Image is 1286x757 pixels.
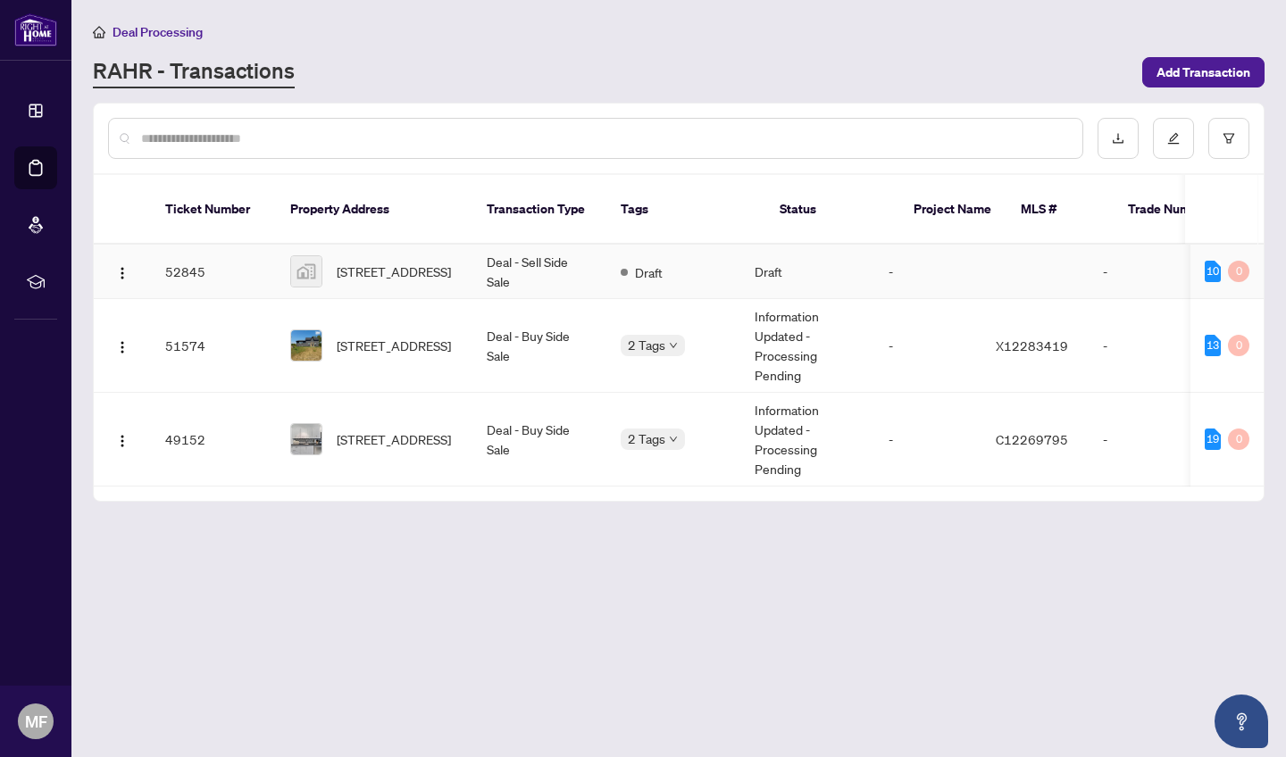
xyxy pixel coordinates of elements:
[291,424,321,454] img: thumbnail-img
[151,393,276,487] td: 49152
[113,24,203,40] span: Deal Processing
[996,431,1068,447] span: C12269795
[1215,695,1268,748] button: Open asap
[93,26,105,38] span: home
[1208,118,1249,159] button: filter
[276,175,472,245] th: Property Address
[291,330,321,361] img: thumbnail-img
[874,245,981,299] td: -
[1205,335,1221,356] div: 13
[1089,245,1214,299] td: -
[93,56,295,88] a: RAHR - Transactions
[765,175,899,245] th: Status
[1112,132,1124,145] span: download
[1098,118,1139,159] button: download
[899,175,1006,245] th: Project Name
[115,266,129,280] img: Logo
[337,262,451,281] span: [STREET_ADDRESS]
[1205,428,1221,450] div: 19
[740,393,874,487] td: Information Updated - Processing Pending
[472,393,606,487] td: Deal - Buy Side Sale
[151,175,276,245] th: Ticket Number
[1142,57,1265,87] button: Add Transaction
[1006,175,1114,245] th: MLS #
[1205,261,1221,282] div: 10
[337,336,451,355] span: [STREET_ADDRESS]
[1089,299,1214,393] td: -
[1167,132,1180,145] span: edit
[874,393,981,487] td: -
[1153,118,1194,159] button: edit
[115,340,129,354] img: Logo
[740,245,874,299] td: Draft
[606,175,765,245] th: Tags
[874,299,981,393] td: -
[1089,393,1214,487] td: -
[472,299,606,393] td: Deal - Buy Side Sale
[108,257,137,286] button: Logo
[108,331,137,360] button: Logo
[635,262,663,282] span: Draft
[669,341,678,350] span: down
[25,709,47,734] span: MF
[1228,428,1249,450] div: 0
[628,428,665,449] span: 2 Tags
[115,434,129,448] img: Logo
[996,337,1068,354] span: X12283419
[1228,335,1249,356] div: 0
[669,435,678,444] span: down
[1228,261,1249,282] div: 0
[151,299,276,393] td: 51574
[628,335,665,355] span: 2 Tags
[1114,175,1239,245] th: Trade Number
[108,425,137,453] button: Logo
[337,429,451,449] span: [STREET_ADDRESS]
[1223,132,1235,145] span: filter
[1157,58,1250,87] span: Add Transaction
[740,299,874,393] td: Information Updated - Processing Pending
[151,245,276,299] td: 52845
[472,175,606,245] th: Transaction Type
[14,13,57,46] img: logo
[472,245,606,299] td: Deal - Sell Side Sale
[291,256,321,287] img: thumbnail-img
